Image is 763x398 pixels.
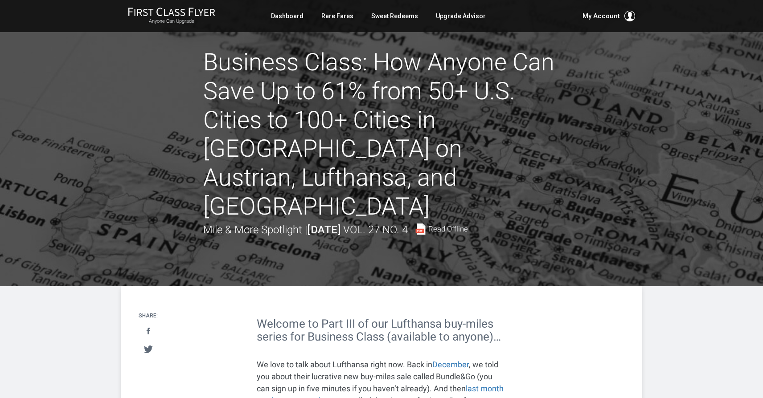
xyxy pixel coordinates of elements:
a: December [432,360,469,369]
strong: [DATE] [307,223,340,236]
img: pdf-file.svg [415,223,426,235]
a: Sweet Redeems [371,8,418,24]
a: Share [139,323,157,340]
a: First Class FlyerAnyone Can Upgrade [128,7,215,25]
span: My Account [583,11,620,21]
a: Dashboard [271,8,304,24]
a: Read Offline [415,223,468,235]
button: My Account [583,11,635,21]
span: Read Offline [428,225,468,233]
a: Rare Fares [321,8,353,24]
h2: Welcome to Part III of our Lufthansa buy-miles series for Business Class (available to anyone)… [257,317,506,343]
h1: Business Class: How Anyone Can Save Up to 61% from 50+ U.S. Cities to 100+ Cities in [GEOGRAPHIC_... [203,48,560,221]
a: Upgrade Advisor [436,8,486,24]
div: Mile & More Spotlight | [203,221,468,238]
span: Vol. 27 No. 4 [343,223,408,236]
small: Anyone Can Upgrade [128,18,215,24]
h4: Share: [139,313,158,319]
img: First Class Flyer [128,7,215,16]
a: Tweet [139,341,157,357]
